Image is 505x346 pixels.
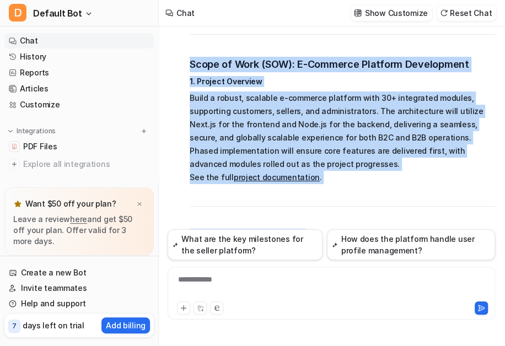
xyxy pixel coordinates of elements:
[190,76,495,87] h4: 1. Project Overview
[327,229,495,260] button: How does the platform handle user profile management?
[23,320,84,331] p: days left on trial
[101,317,150,333] button: Add billing
[25,198,116,209] p: Want $50 off your plan?
[4,65,154,80] a: Reports
[9,159,20,170] img: explore all integrations
[4,296,154,311] a: Help and support
[9,4,26,21] span: D
[70,214,87,224] a: here
[4,49,154,64] a: History
[365,7,428,19] p: Show Customize
[354,9,362,17] img: customize
[437,5,496,21] button: Reset Chat
[4,280,154,296] a: Invite teammates
[190,91,495,184] p: Build a robust, scalable e-commerce platform with 30+ integrated modules, supporting customers, s...
[23,155,149,173] span: Explore all integrations
[13,214,145,247] p: Leave a review and get $50 off your plan. Offer valid for 3 more days.
[4,265,154,280] a: Create a new Bot
[168,229,323,260] button: What are the key milestones for the seller platform?
[176,7,195,19] div: Chat
[4,139,154,154] a: PDF FilesPDF Files
[17,127,56,136] p: Integrations
[7,127,14,135] img: expand menu
[4,33,154,48] a: Chat
[351,5,432,21] button: Show Customize
[4,156,154,172] a: Explore all integrations
[4,81,154,96] a: Articles
[12,321,17,331] p: 7
[440,9,448,17] img: reset
[106,320,146,331] p: Add billing
[33,6,82,21] span: Default Bot
[23,141,57,152] span: PDF Files
[190,57,495,72] h3: Scope of Work (SOW): E-Commerce Platform Development
[13,199,22,208] img: star
[4,126,59,137] button: Integrations
[136,201,143,208] img: x
[11,143,18,150] img: PDF Files
[4,97,154,112] a: Customize
[140,127,148,135] img: menu_add.svg
[234,172,320,182] a: project documentation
